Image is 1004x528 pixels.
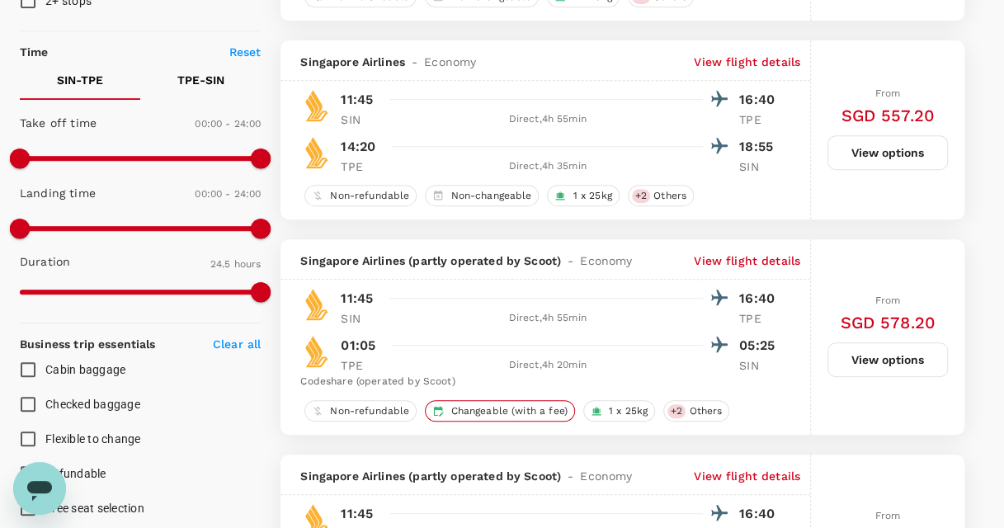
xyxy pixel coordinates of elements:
[45,502,144,515] span: Free seat selection
[405,54,424,70] span: -
[392,111,703,128] div: Direct , 4h 55min
[561,252,580,269] span: -
[647,189,693,203] span: Others
[195,188,261,200] span: 00:00 - 24:00
[841,102,935,129] h6: SGD 557.20
[580,468,632,484] span: Economy
[561,468,580,484] span: -
[323,189,416,203] span: Non-refundable
[300,335,333,368] img: SQ
[875,87,901,99] span: From
[739,289,780,309] p: 16:40
[632,189,650,203] span: + 2
[694,468,800,484] p: View flight details
[827,135,948,170] button: View options
[341,111,382,128] p: SIN
[300,136,333,169] img: SQ
[566,189,618,203] span: 1 x 25kg
[177,72,224,88] p: TPE - SIN
[20,253,70,270] p: Duration
[341,158,382,175] p: TPE
[341,289,373,309] p: 11:45
[300,252,561,269] span: Singapore Airlines (partly operated by Scoot)
[667,404,686,418] span: + 2
[602,404,654,418] span: 1 x 25kg
[739,336,780,356] p: 05:25
[827,342,948,377] button: View options
[392,357,703,374] div: Direct , 4h 20min
[20,115,97,131] p: Take off time
[444,404,573,418] span: Changeable (with a fee)
[45,363,125,376] span: Cabin baggage
[875,510,901,521] span: From
[45,432,141,445] span: Flexible to change
[13,462,66,515] iframe: Button to launch messaging window
[739,310,780,327] p: TPE
[425,400,574,422] div: Changeable (with a fee)
[739,504,780,524] p: 16:40
[300,468,561,484] span: Singapore Airlines (partly operated by Scoot)
[341,336,375,356] p: 01:05
[210,258,262,270] span: 24.5 hours
[628,185,694,206] div: +2Others
[229,44,262,60] p: Reset
[739,158,780,175] p: SIN
[341,90,373,110] p: 11:45
[20,185,96,201] p: Landing time
[875,295,901,306] span: From
[694,252,800,269] p: View flight details
[739,357,780,374] p: SIN
[694,54,800,70] p: View flight details
[341,357,382,374] p: TPE
[840,309,936,336] h6: SGD 578.20
[45,398,140,411] span: Checked baggage
[341,137,375,157] p: 14:20
[739,90,780,110] p: 16:40
[444,189,538,203] span: Non-changeable
[20,44,49,60] p: Time
[341,504,373,524] p: 11:45
[739,137,780,157] p: 18:55
[57,72,103,88] p: SIN - TPE
[300,89,333,122] img: SQ
[424,54,476,70] span: Economy
[739,111,780,128] p: TPE
[580,252,632,269] span: Economy
[341,310,382,327] p: SIN
[323,404,416,418] span: Non-refundable
[300,54,405,70] span: Singapore Airlines
[20,337,156,351] strong: Business trip essentials
[425,185,539,206] div: Non-changeable
[195,118,261,130] span: 00:00 - 24:00
[663,400,729,422] div: +2Others
[392,310,703,327] div: Direct , 4h 55min
[583,400,655,422] div: 1 x 25kg
[300,288,333,321] img: SQ
[392,158,703,175] div: Direct , 4h 35min
[682,404,728,418] span: Others
[304,185,417,206] div: Non-refundable
[547,185,619,206] div: 1 x 25kg
[45,467,106,480] span: Refundable
[304,400,417,422] div: Non-refundable
[300,374,780,390] div: Codeshare (operated by Scoot)
[213,336,261,352] p: Clear all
